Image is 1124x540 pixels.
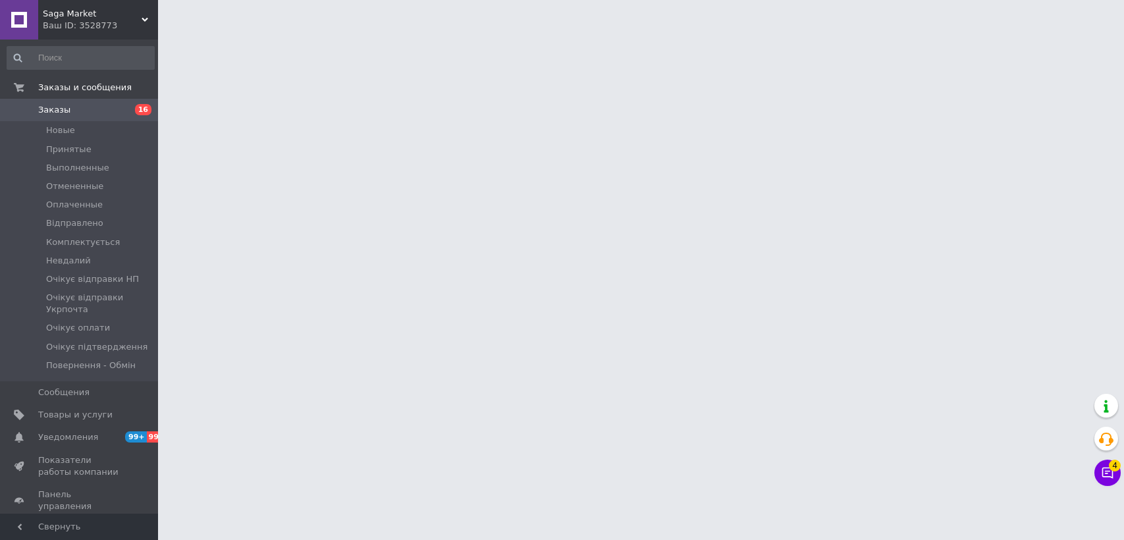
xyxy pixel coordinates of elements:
[46,255,91,267] span: Невдалий
[46,360,136,371] span: Повернення - Обмін
[46,273,139,285] span: Очікує відправки НП
[7,46,155,70] input: Поиск
[135,104,151,115] span: 16
[38,489,122,512] span: Панель управления
[38,82,132,94] span: Заказы и сообщения
[1094,460,1121,486] button: Чат с покупателем4
[38,104,70,116] span: Заказы
[46,292,153,315] span: Очікує відправки Укрпочта
[38,431,98,443] span: Уведомления
[1109,460,1121,472] span: 4
[38,409,113,421] span: Товары и услуги
[38,387,90,398] span: Сообщения
[46,199,103,211] span: Оплаченные
[43,8,142,20] span: Saga Market
[46,144,92,155] span: Принятые
[147,431,169,443] span: 99+
[46,341,147,353] span: Очікує підтвердження
[38,454,122,478] span: Показатели работы компании
[46,322,110,334] span: Очікує оплати
[46,217,103,229] span: Відправлено
[46,162,109,174] span: Выполненные
[43,20,158,32] div: Ваш ID: 3528773
[46,180,103,192] span: Отмененные
[46,236,120,248] span: Комплектується
[125,431,147,443] span: 99+
[46,124,75,136] span: Новые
